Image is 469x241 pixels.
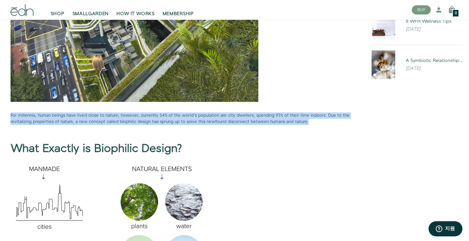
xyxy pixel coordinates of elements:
[455,12,457,15] span: 0
[159,3,198,17] a: MEMBERSHIP
[428,221,462,238] iframe: 자세한 정보를 찾을 수 있는 위젯을 엽니다.
[47,3,68,17] a: SHOP
[11,141,182,157] b: What Exactly is Biophilic Design?
[117,11,154,17] span: HOW IT WORKS
[11,112,356,125] p: For millennia, human beings have lived close to nature; however, currently 54% of the world’s pop...
[372,11,395,40] img: 8 WFH Wellness Tips
[412,5,431,15] button: BUY
[372,50,395,79] img: A Symbiotic Relationship: Flowers & Bees
[51,11,65,17] span: SHOP
[406,65,420,72] em: [DATE]
[406,57,464,64] div: A Symbiotic Relationship: Flowers & Bees
[163,11,194,17] span: MEMBERSHIP
[406,18,464,25] div: 8 WFH Wellness Tips
[366,11,469,40] a: 8 WFH Wellness Tips 8 WFH Wellness Tips [DATE]
[72,11,109,17] span: SMALLGARDEN
[366,50,469,79] a: A Symbiotic Relationship: Flowers & Bees A Symbiotic Relationship: Flowers & Bees [DATE]
[113,3,158,17] a: HOW IT WORKS
[68,3,113,17] a: SMALLGARDEN
[406,26,420,33] em: [DATE]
